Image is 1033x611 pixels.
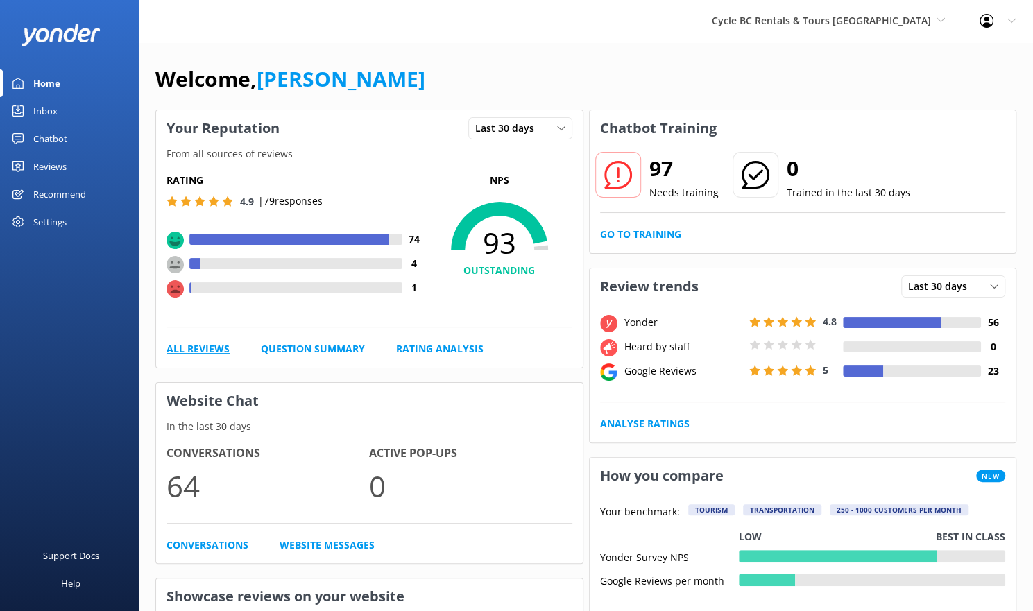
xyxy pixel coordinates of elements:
[823,315,837,328] span: 4.8
[156,419,583,434] p: In the last 30 days
[600,574,739,586] div: Google Reviews per month
[155,62,425,96] h1: Welcome,
[167,173,427,188] h5: Rating
[258,193,323,209] p: | 79 responses
[21,24,101,46] img: yonder-white-logo.png
[981,339,1005,354] h4: 0
[427,173,572,188] p: NPS
[167,445,369,463] h4: Conversations
[261,341,365,356] a: Question Summary
[240,195,254,208] span: 4.9
[167,537,248,553] a: Conversations
[156,383,583,419] h3: Website Chat
[167,341,230,356] a: All Reviews
[600,504,680,521] p: Your benchmark:
[427,225,572,260] span: 93
[621,363,746,379] div: Google Reviews
[167,463,369,509] p: 64
[43,542,99,569] div: Support Docs
[981,363,1005,379] h4: 23
[621,339,746,354] div: Heard by staff
[908,279,975,294] span: Last 30 days
[402,280,427,295] h4: 1
[33,69,60,97] div: Home
[649,185,719,200] p: Needs training
[33,180,86,208] div: Recommend
[621,315,746,330] div: Yonder
[600,416,690,431] a: Analyse Ratings
[830,504,968,515] div: 250 - 1000 customers per month
[688,504,735,515] div: Tourism
[402,232,427,247] h4: 74
[61,569,80,597] div: Help
[712,14,931,27] span: Cycle BC Rentals & Tours [GEOGRAPHIC_DATA]
[590,110,727,146] h3: Chatbot Training
[33,125,67,153] div: Chatbot
[787,185,910,200] p: Trained in the last 30 days
[976,470,1005,482] span: New
[743,504,821,515] div: Transportation
[369,445,572,463] h4: Active Pop-ups
[475,121,543,136] span: Last 30 days
[739,529,762,544] p: Low
[33,153,67,180] div: Reviews
[33,97,58,125] div: Inbox
[787,152,910,185] h2: 0
[590,268,709,304] h3: Review trends
[981,315,1005,330] h4: 56
[280,537,375,553] a: Website Messages
[257,64,425,93] a: [PERSON_NAME]
[427,263,572,278] h4: OUTSTANDING
[369,463,572,509] p: 0
[823,363,828,377] span: 5
[590,458,734,494] h3: How you compare
[649,152,719,185] h2: 97
[600,550,739,562] div: Yonder Survey NPS
[936,529,1005,544] p: Best in class
[600,227,681,242] a: Go to Training
[156,110,290,146] h3: Your Reputation
[396,341,484,356] a: Rating Analysis
[402,256,427,271] h4: 4
[156,146,583,162] p: From all sources of reviews
[33,208,67,236] div: Settings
